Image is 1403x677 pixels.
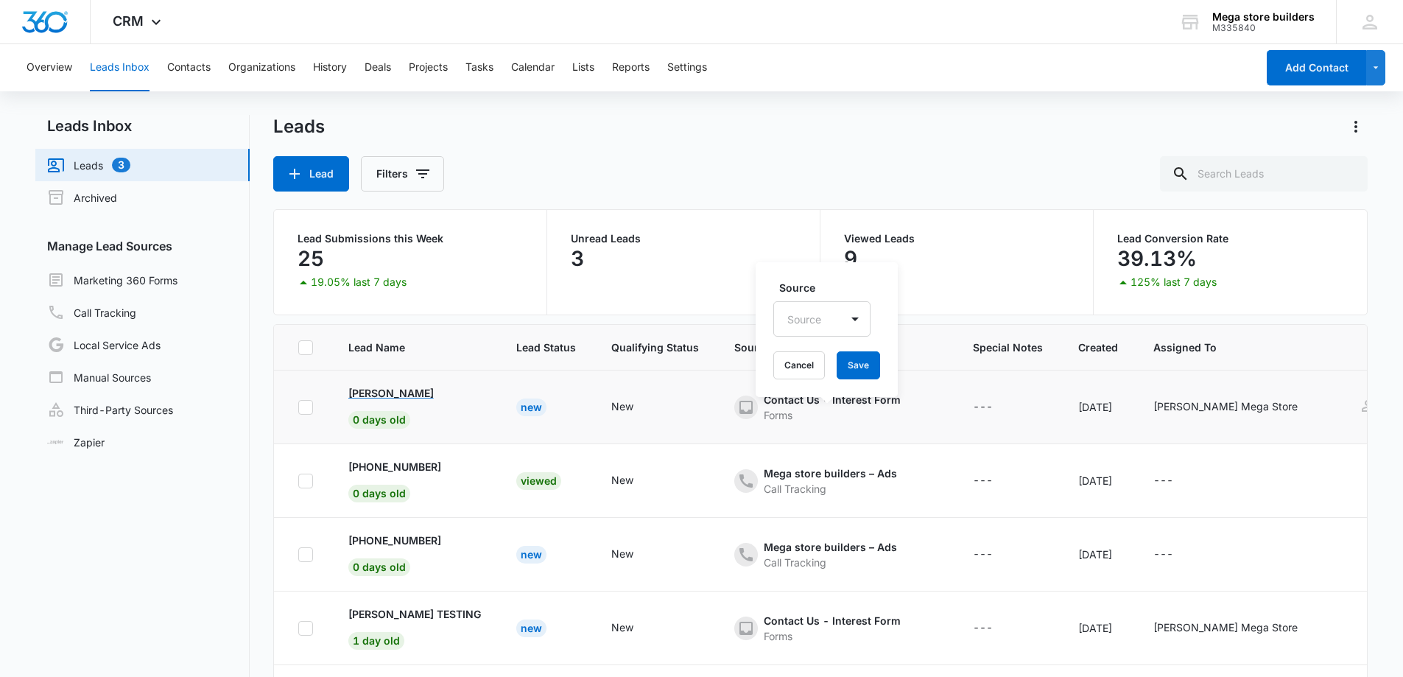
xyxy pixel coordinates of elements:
[611,546,660,564] div: - - Select to Edit Field
[47,368,151,386] a: Manual Sources
[611,620,660,637] div: - - Select to Edit Field
[764,466,897,481] div: Mega store builders – Ads
[1344,115,1368,138] button: Actions
[348,606,481,622] p: [PERSON_NAME] TESTING
[1153,620,1324,637] div: - - Select to Edit Field
[516,401,546,413] a: New
[348,606,481,647] a: [PERSON_NAME] TESTING1 day old
[667,44,707,91] button: Settings
[1153,620,1298,635] div: [PERSON_NAME] Mega Store
[1078,340,1118,355] span: Created
[348,411,410,429] span: 0 days old
[1153,546,1200,564] div: - - Select to Edit Field
[348,459,481,499] a: [PHONE_NUMBER]0 days old
[571,234,796,244] p: Unread Leads
[348,558,410,576] span: 0 days old
[844,234,1069,244] p: Viewed Leads
[1153,340,1324,355] span: Assigned To
[1078,473,1118,488] div: [DATE]
[313,44,347,91] button: History
[516,474,561,487] a: Viewed
[273,156,349,192] button: Lead
[1078,620,1118,636] div: [DATE]
[973,546,993,564] div: ---
[611,472,660,490] div: - - Select to Edit Field
[612,44,650,91] button: Reports
[973,620,993,637] div: ---
[764,555,897,570] div: Call Tracking
[348,385,481,426] a: [PERSON_NAME]0 days old
[465,44,493,91] button: Tasks
[1153,472,1173,490] div: ---
[1117,247,1197,270] p: 39.13%
[47,435,105,450] a: Zapier
[516,399,546,416] div: New
[764,392,901,407] div: Contact Us - Interest Form
[516,340,576,355] span: Lead Status
[973,340,1043,355] span: Special Notes
[47,336,161,354] a: Local Service Ads
[764,539,897,555] div: Mega store builders – Ads
[167,44,211,91] button: Contacts
[1212,23,1315,33] div: account id
[35,237,250,255] h3: Manage Lead Sources
[365,44,391,91] button: Deals
[734,392,927,423] div: - - Select to Edit Field
[113,13,144,29] span: CRM
[973,620,1019,637] div: - - Select to Edit Field
[734,340,938,355] span: Source
[348,533,481,573] a: [PHONE_NUMBER]0 days old
[516,622,546,634] a: New
[611,399,660,416] div: - - Select to Edit Field
[298,234,523,244] p: Lead Submissions this Week
[973,546,1019,564] div: - - Select to Edit Field
[47,304,136,321] a: Call Tracking
[311,277,407,287] p: 19.05% last 7 days
[47,156,130,174] a: Leads3
[511,44,555,91] button: Calendar
[764,628,901,644] div: Forms
[837,351,880,379] button: Save
[773,351,825,379] button: Cancel
[90,44,150,91] button: Leads Inbox
[1153,399,1298,414] div: [PERSON_NAME] Mega Store
[348,385,434,401] p: [PERSON_NAME]
[973,399,1019,416] div: - - Select to Edit Field
[611,546,633,561] div: New
[516,546,546,564] div: New
[1153,399,1324,416] div: - - Select to Edit Field
[516,548,546,561] a: New
[516,620,546,637] div: New
[348,340,481,355] span: Lead Name
[27,44,72,91] button: Overview
[611,620,633,635] div: New
[348,632,404,650] span: 1 day old
[734,613,927,644] div: - - Select to Edit Field
[348,459,441,474] p: [PHONE_NUMBER]
[1078,399,1118,415] div: [DATE]
[361,156,444,192] button: Filters
[734,466,924,497] div: - - Select to Edit Field
[47,189,117,206] a: Archived
[764,407,901,423] div: Forms
[611,472,633,488] div: New
[47,271,177,289] a: Marketing 360 Forms
[1212,11,1315,23] div: account name
[1117,234,1343,244] p: Lead Conversion Rate
[572,44,594,91] button: Lists
[409,44,448,91] button: Projects
[1131,277,1217,287] p: 125% last 7 days
[228,44,295,91] button: Organizations
[764,481,897,497] div: Call Tracking
[764,613,901,628] div: Contact Us - Interest Form
[973,399,993,416] div: ---
[516,472,561,490] div: Viewed
[1153,546,1173,564] div: ---
[779,280,876,295] label: Source
[571,247,584,270] p: 3
[273,116,325,138] h1: Leads
[844,247,857,270] p: 9
[348,533,441,548] p: [PHONE_NUMBER]
[611,340,699,355] span: Qualifying Status
[1360,396,1380,416] button: Add as Contact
